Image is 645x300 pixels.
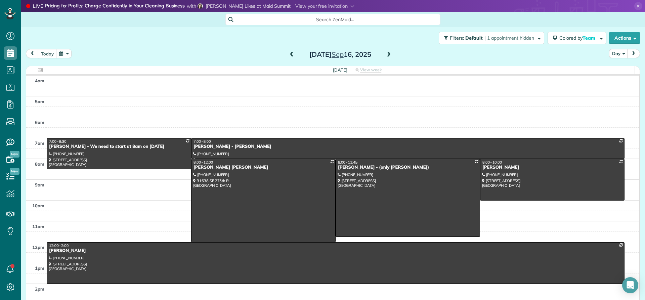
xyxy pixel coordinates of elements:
span: 8:00 - 11:45 [338,160,357,165]
span: View week [360,67,382,73]
h2: [DATE] 16, 2025 [298,51,382,58]
div: [PERSON_NAME] [49,248,622,254]
div: [PERSON_NAME] - [PERSON_NAME] [193,144,622,149]
div: [PERSON_NAME] - We need to start at 8am on [DATE] [49,144,189,149]
span: | 1 appointment hidden [484,35,534,41]
button: Actions [609,32,640,44]
span: 10am [32,203,44,208]
button: Colored byTeam [548,32,606,44]
button: today [38,49,57,58]
span: with [187,3,196,9]
span: 12:00 - 2:00 [49,243,69,248]
span: 2pm [35,286,44,292]
span: 7:00 - 8:30 [49,139,67,144]
span: 7:00 - 8:00 [193,139,211,144]
button: prev [26,49,39,58]
span: 4am [35,78,44,83]
div: [PERSON_NAME] [482,165,622,170]
span: 6am [35,120,44,125]
div: Open Intercom Messenger [622,277,638,293]
a: Filters: Default | 1 appointment hidden [435,32,544,44]
span: Colored by [559,35,598,41]
span: [DATE] [333,67,347,73]
span: 8am [35,161,44,167]
span: [PERSON_NAME] Likes at Maid Summit [206,3,291,9]
button: Filters: Default | 1 appointment hidden [439,32,544,44]
div: [PERSON_NAME] [PERSON_NAME] [193,165,334,170]
span: Default [465,35,483,41]
span: Sep [332,50,344,58]
span: Filters: [450,35,464,41]
span: 9am [35,182,44,187]
span: New [10,168,19,175]
span: 8:00 - 10:00 [482,160,502,165]
button: next [627,49,640,58]
span: 8:00 - 12:00 [193,160,213,165]
span: Team [583,35,596,41]
span: 12pm [32,245,44,250]
button: Day [609,49,628,58]
span: 11am [32,224,44,229]
span: New [10,151,19,158]
span: 7am [35,140,44,146]
span: 5am [35,99,44,104]
img: meaghan-likes-6bd60dee02bc74b9fc62bcfd597efac824c7d9e8ab5a9ad89cfe157c7aa65c80.jpg [198,3,203,9]
div: [PERSON_NAME] - (only [PERSON_NAME]) [338,165,478,170]
span: 1pm [35,265,44,271]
